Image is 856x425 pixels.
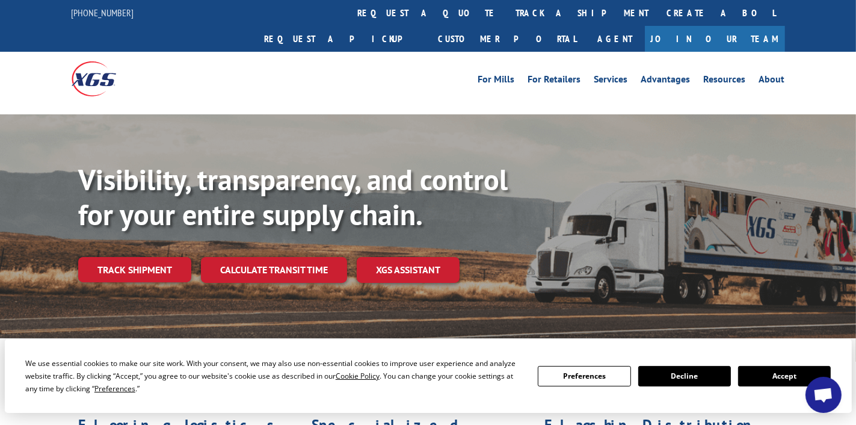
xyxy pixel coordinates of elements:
a: About [759,75,785,88]
a: Services [594,75,628,88]
span: Cookie Policy [336,371,380,381]
a: For Mills [478,75,515,88]
a: Customer Portal [430,26,586,52]
a: [PHONE_NUMBER] [72,7,134,19]
a: Calculate transit time [201,257,347,283]
a: Request a pickup [256,26,430,52]
b: Visibility, transparency, and control for your entire supply chain. [78,161,508,233]
a: For Retailers [528,75,581,88]
button: Preferences [538,366,630,386]
div: Cookie Consent Prompt [5,339,852,413]
a: Join Our Team [645,26,785,52]
a: XGS ASSISTANT [357,257,460,283]
a: Track shipment [78,257,191,282]
a: Resources [704,75,746,88]
button: Decline [638,366,731,386]
a: Advantages [641,75,691,88]
div: We use essential cookies to make our site work. With your consent, we may also use non-essential ... [25,357,523,395]
span: Preferences [94,383,135,394]
a: Open chat [805,377,842,413]
a: Agent [586,26,645,52]
button: Accept [738,366,831,386]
